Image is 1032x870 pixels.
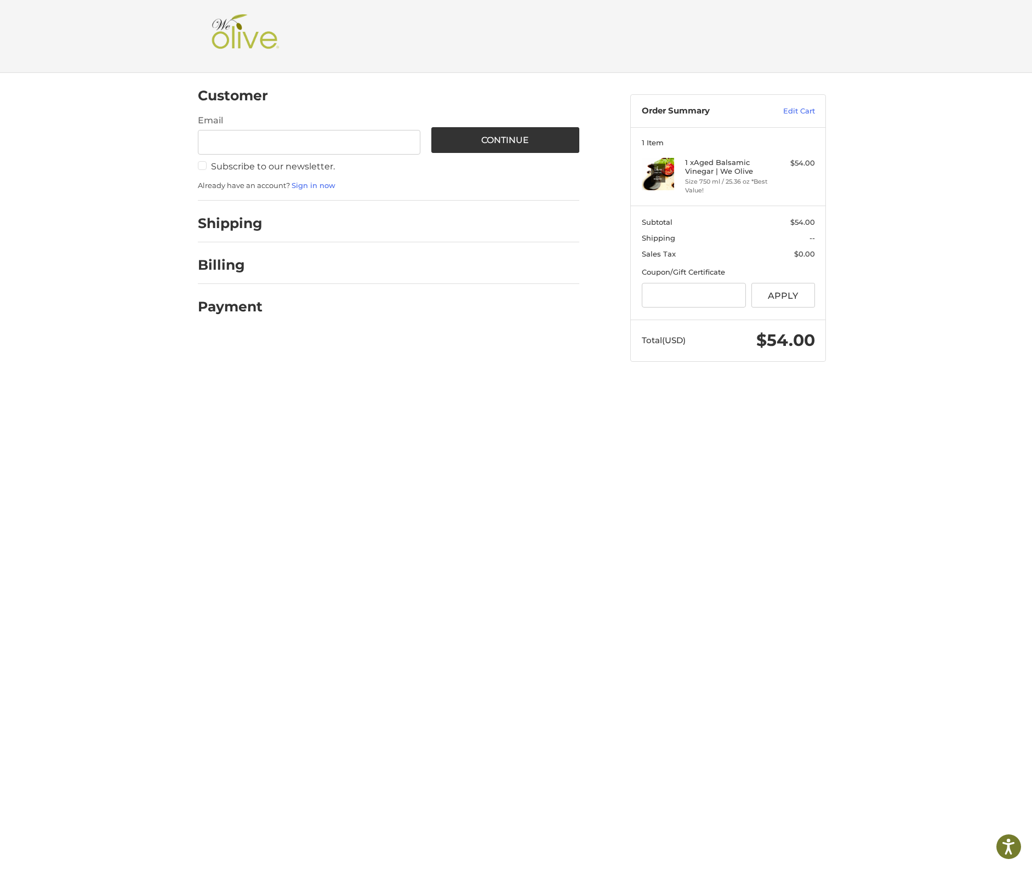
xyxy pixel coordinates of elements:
[209,14,282,58] img: Shop We Olive
[642,335,686,345] span: Total (USD)
[642,267,815,278] div: Coupon/Gift Certificate
[198,298,263,315] h2: Payment
[642,283,746,308] input: Gift Certificate or Coupon Code
[642,234,675,242] span: Shipping
[198,180,579,191] p: Already have an account?
[809,234,815,242] span: --
[772,158,815,169] div: $54.00
[431,127,580,153] button: Continue
[751,283,815,308] button: Apply
[198,257,262,274] h2: Billing
[292,181,335,190] a: Sign in now
[642,218,672,226] span: Subtotal
[15,16,124,25] p: We're away right now. Please check back later!
[760,106,815,117] a: Edit Cart
[126,14,139,27] button: Open LiveChat chat widget
[642,138,815,147] h3: 1 Item
[790,218,815,226] span: $54.00
[198,87,268,104] h2: Customer
[685,158,769,176] h4: 1 x Aged Balsamic Vinegar | We Olive
[642,106,760,117] h3: Order Summary
[642,249,676,258] span: Sales Tax
[198,215,263,232] h2: Shipping
[794,249,815,258] span: $0.00
[198,114,420,127] label: Email
[756,330,815,350] span: $54.00
[685,177,769,195] li: Size 750 ml / 25.36 oz *Best Value!
[211,161,335,172] span: Subscribe to our newsletter.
